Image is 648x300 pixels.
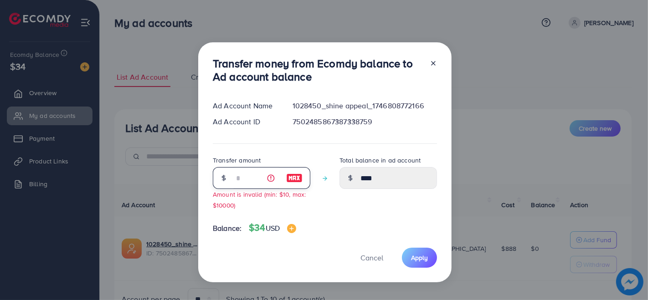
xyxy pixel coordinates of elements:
h4: $34 [249,222,296,234]
span: USD [266,223,280,233]
label: Transfer amount [213,156,261,165]
span: Cancel [360,253,383,263]
label: Total balance in ad account [339,156,421,165]
button: Apply [402,248,437,267]
span: Apply [411,253,428,262]
div: Ad Account ID [206,117,285,127]
img: image [286,173,303,183]
img: image [287,224,296,233]
button: Cancel [349,248,395,267]
div: Ad Account Name [206,101,285,111]
small: Amount is invalid (min: $10, max: $10000) [213,190,306,209]
div: 7502485867387338759 [285,117,444,127]
h3: Transfer money from Ecomdy balance to Ad account balance [213,57,422,83]
div: 1028450_shine appeal_1746808772166 [285,101,444,111]
span: Balance: [213,223,242,234]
